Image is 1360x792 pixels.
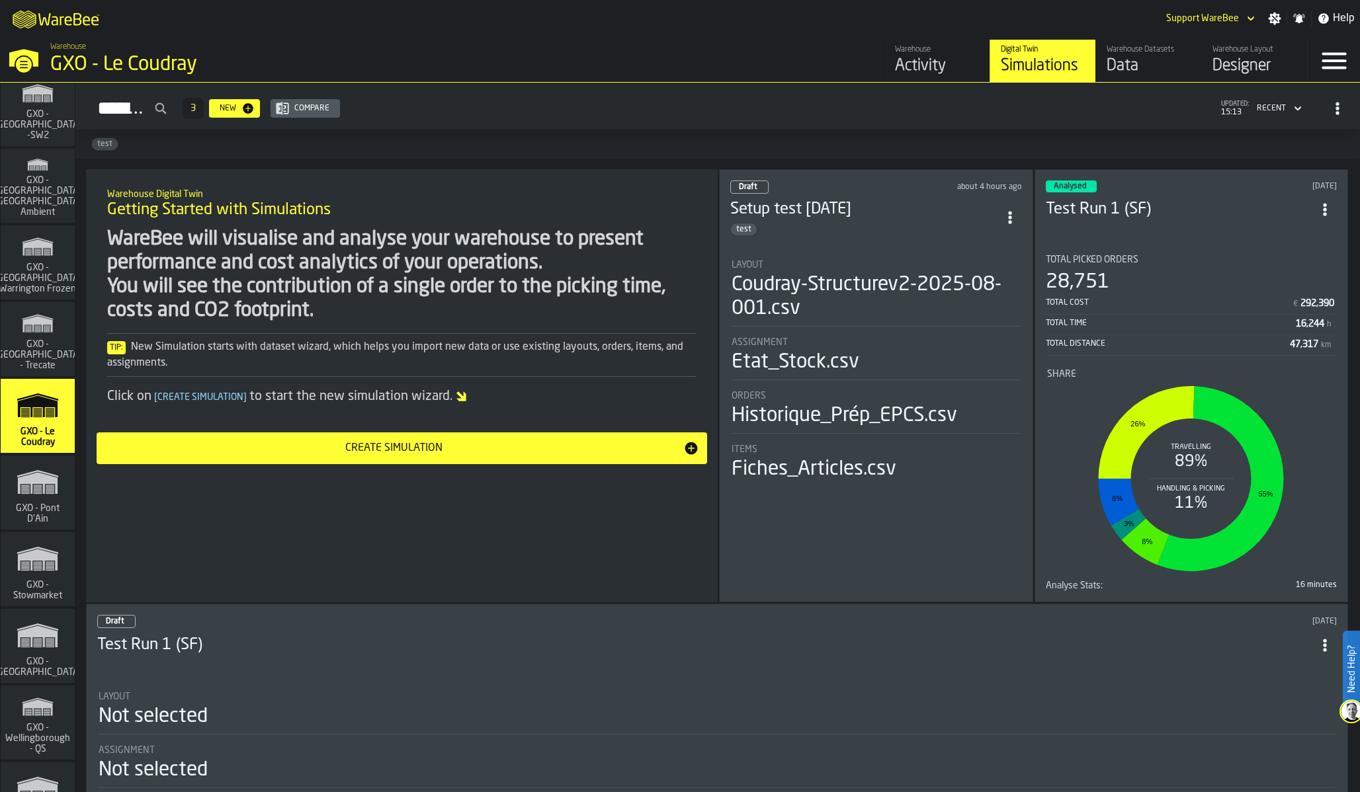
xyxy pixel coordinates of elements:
div: Updated: 11/08/2025, 18:11:08 Created: 11/08/2025, 18:11:08 [738,617,1337,626]
div: stat-Share [1047,369,1336,578]
div: Title [732,260,1021,270]
div: Coudray-Structurev2-2025-08-001.csv [732,273,1021,321]
h3: Test Run 1 (SF) [1046,199,1314,220]
h3: Setup test [DATE] [730,199,998,220]
div: Stat Value [1296,319,1324,329]
span: GXO - Le Coudray [6,426,69,448]
div: stat-Orders [732,391,1021,434]
span: Draft [739,183,757,191]
div: 16 minutes [1108,580,1338,590]
span: Getting Started with Simulations [107,200,331,221]
h2: Sub Title [107,186,697,200]
div: Updated: 12/08/2025, 10:22:12 Created: 11/08/2025, 18:11:08 [1218,182,1337,191]
div: Stat Value [1290,339,1318,350]
span: GXO - Pont D'Ain [6,503,69,524]
a: link-to-/wh/i/1f322264-80fa-4175-88bb-566e6213dfa5/simulations [1,532,75,609]
label: button-toggle-Settings [1263,12,1287,25]
section: card-SimulationDashboardCard-draft [730,247,1022,484]
div: Digital Twin [1001,45,1085,54]
button: button-Create Simulation [97,432,707,464]
div: Historique_Prép_EPCS.csv [732,404,957,428]
div: Total Distance [1046,339,1291,348]
div: Click on to start the new simulation wizard. [107,387,697,406]
label: button-toggle-Help [1312,11,1360,26]
span: ] [243,393,247,402]
span: Items [732,444,757,455]
div: Title [732,391,1021,401]
div: Compare [289,104,335,113]
a: link-to-/wh/i/a7e82f97-c92d-49e1-97f3-e3140304bc38/simulations [1,72,75,149]
span: km [1321,340,1332,350]
div: Not selected [99,758,208,782]
label: button-toggle-Menu [1308,40,1360,82]
span: updated: [1221,100,1249,108]
div: ItemListCard-DashboardItemContainer [719,169,1033,602]
div: DropdownMenuValue-4 [1252,100,1304,116]
div: Title [732,337,1021,348]
div: Title [732,444,1021,455]
span: Tip: [107,341,126,354]
a: link-to-/wh/i/7274009e-5361-4e21-8e36-7045ee840609/simulations [1,302,75,379]
label: Need Help? [1344,632,1359,706]
div: ItemListCard-DashboardItemContainer [1035,169,1349,602]
span: Create Simulation [151,393,249,402]
a: link-to-/wh/i/efd9e906-5eb9-41af-aac9-d3e075764b8d/simulations [1,379,75,455]
div: Data [1107,56,1191,77]
a: link-to-/wh/i/21001162-09ea-4ef7-b6e2-1cbc559c2fb7/simulations [1,686,75,762]
span: Total Picked Orders [1046,255,1138,265]
button: button-New [209,99,260,118]
button: button-Compare [271,99,340,118]
div: DropdownMenuValue-Support WareBee [1166,13,1239,24]
div: title-Getting Started with Simulations [97,180,707,227]
div: Setup test 2025/08/14 [730,199,998,220]
span: test [731,225,757,234]
div: status-0 2 [730,180,769,194]
div: DropdownMenuValue-4 [1257,104,1286,113]
span: Orders [732,391,766,401]
span: GXO - Stowmarket [6,580,69,601]
div: Title [1046,255,1338,265]
div: 28,751 [1046,270,1109,294]
span: 15:13 [1221,108,1249,117]
div: Designer [1212,56,1296,77]
div: stat-Total Picked Orders [1046,255,1338,356]
div: ButtonLoadMore-Load More-Prev-First-Last [177,98,209,119]
div: Title [1047,369,1336,379]
div: Total Cost [1046,298,1291,307]
div: stat-Layout [99,692,1336,734]
span: [ [154,393,157,402]
a: link-to-/wh/i/a3c616c1-32a4-47e6-8ca0-af4465b04030/simulations [1,609,75,686]
span: 3 [191,104,196,113]
div: Title [99,745,1336,756]
span: Share [1047,369,1076,379]
div: New Simulation starts with dataset wizard, which helps you import new data or use existing layout... [107,339,697,371]
a: link-to-/wh/i/efd9e906-5eb9-41af-aac9-d3e075764b8d/simulations [990,40,1095,82]
span: Help [1333,11,1355,26]
div: Warehouse Layout [1212,45,1296,54]
div: Create Simulation [105,440,683,456]
span: Assignment [732,337,788,348]
div: Total Time [1046,319,1296,328]
div: Simulations [1001,56,1085,77]
a: link-to-/wh/i/efd9e906-5eb9-41af-aac9-d3e075764b8d/feed/ [884,40,990,82]
span: Layout [99,692,130,702]
div: GXO - Le Coudray [50,53,407,77]
span: h [1327,320,1332,329]
label: button-toggle-Notifications [1287,12,1311,25]
div: Not selected [99,705,208,729]
div: Fiches_Articles.csv [732,457,896,481]
div: stat-Analyse Stats: [1046,580,1338,591]
span: Layout [732,260,763,270]
div: Activity [895,56,979,77]
a: link-to-/wh/i/6deee199-4971-4d40-935a-39ae08a4199b/simulations [1,455,75,532]
div: stat-Items [732,444,1021,481]
div: stat-Assignment [732,337,1021,380]
div: Warehouse Datasets [1107,45,1191,54]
